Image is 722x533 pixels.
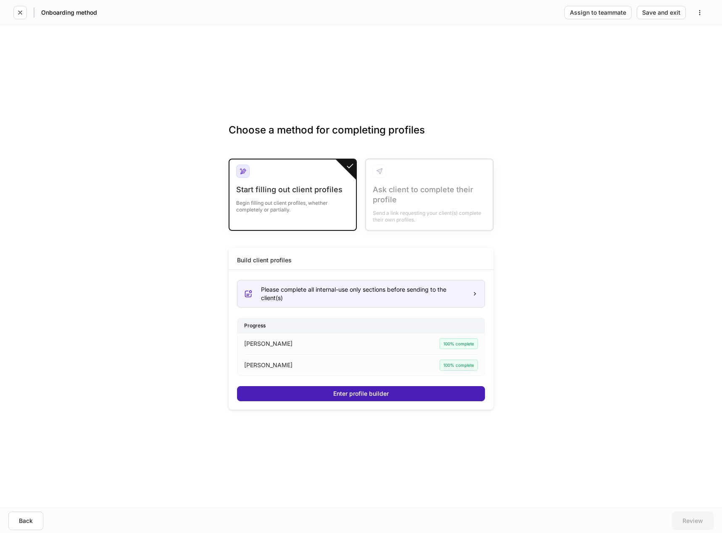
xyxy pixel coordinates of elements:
[261,285,465,302] div: Please complete all internal-use only sections before sending to the client(s)
[236,185,349,195] div: Start filling out client profiles
[440,360,478,371] div: 100% complete
[244,361,292,369] p: [PERSON_NAME]
[564,6,632,19] button: Assign to teammate
[8,512,43,530] button: Back
[229,123,493,150] h3: Choose a method for completing profiles
[237,318,485,333] div: Progress
[642,10,680,16] div: Save and exit
[237,256,292,264] div: Build client profiles
[237,386,485,401] button: Enter profile builder
[570,10,626,16] div: Assign to teammate
[333,391,389,397] div: Enter profile builder
[244,340,292,348] p: [PERSON_NAME]
[19,518,33,524] div: Back
[440,338,478,349] div: 100% complete
[41,8,97,17] h5: Onboarding method
[236,195,349,213] div: Begin filling out client profiles, whether completely or partially.
[637,6,686,19] button: Save and exit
